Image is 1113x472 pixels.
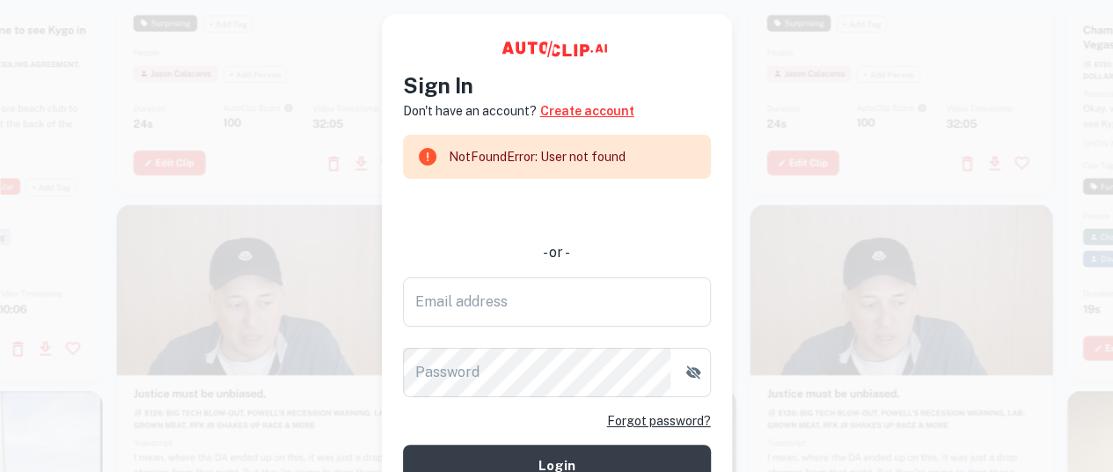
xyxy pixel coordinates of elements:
h4: Sign In [403,70,711,101]
div: - or - [403,242,711,263]
div: NotFoundError: User not found [449,140,626,173]
p: Don't have an account? [403,101,537,121]
a: Forgot password? [607,411,711,431]
iframe: Sign in with Google Button [394,191,720,230]
a: Create account [540,101,634,121]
